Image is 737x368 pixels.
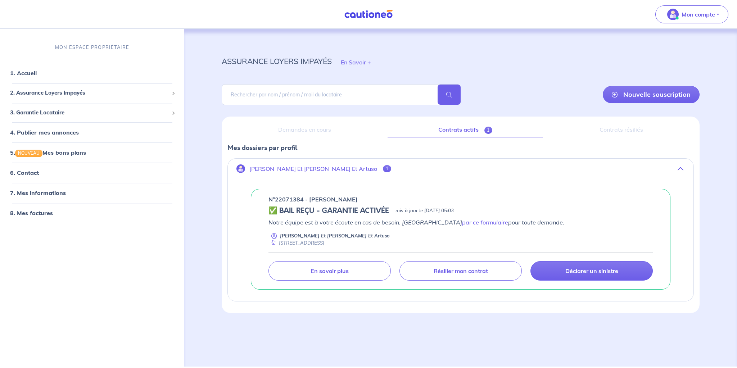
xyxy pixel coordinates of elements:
[10,70,37,77] a: 1. Accueil
[3,206,181,221] div: 8. Mes factures
[332,52,380,73] button: En Savoir +
[399,261,522,281] a: Résilier mon contrat
[268,206,653,215] div: state: CONTRACT-VALIDATED, Context: ,MAYBE-CERTIFICATE,,LESSOR-DOCUMENTS,IS-ODEALIM
[484,127,493,134] span: 1
[667,9,679,20] img: illu_account_valid_menu.svg
[227,143,694,153] p: Mes dossiers par profil
[434,267,488,274] p: Résilier mon contrat
[3,146,181,160] div: 5.NOUVEAUMes bons plans
[10,89,169,97] span: 2. Assurance Loyers Impayés
[3,106,181,120] div: 3. Garantie Locataire
[268,206,389,215] h5: ✅ BAIL REÇU - GARANTIE ACTIVÉE
[3,166,181,180] div: 6. Contact
[565,267,618,274] p: Déclarer un sinistre
[311,267,349,274] p: En savoir plus
[268,195,358,204] p: n°22071384 - [PERSON_NAME]
[55,44,129,51] p: MON ESPACE PROPRIÉTAIRE
[10,169,39,177] a: 6. Contact
[228,160,693,177] button: [PERSON_NAME] Et [PERSON_NAME] Et Artuso1
[3,66,181,81] div: 1. Accueil
[388,122,543,137] a: Contrats actifs1
[10,149,86,156] a: 5.NOUVEAUMes bons plans
[280,232,390,239] p: [PERSON_NAME] Et [PERSON_NAME] Et Artuso
[268,218,653,227] p: Notre équipe est à votre écoute en cas de besoin. [GEOGRAPHIC_DATA] pour toute demande.
[10,210,53,217] a: 8. Mes factures
[3,86,181,100] div: 2. Assurance Loyers Impayés
[530,261,653,281] a: Déclarer un sinistre
[3,126,181,140] div: 4. Publier mes annonces
[342,10,395,19] img: Cautioneo
[603,86,700,103] a: Nouvelle souscription
[383,165,391,172] span: 1
[268,240,324,246] div: [STREET_ADDRESS]
[268,261,391,281] a: En savoir plus
[655,5,728,23] button: illu_account_valid_menu.svgMon compte
[10,129,79,136] a: 4. Publier mes annonces
[10,109,169,117] span: 3. Garantie Locataire
[682,10,715,19] p: Mon compte
[3,186,181,200] div: 7. Mes informations
[222,55,332,68] p: assurance loyers impayés
[222,84,461,105] input: Rechercher par nom / prénom / mail du locataire
[236,164,245,173] img: illu_account.svg
[249,165,377,172] p: [PERSON_NAME] Et [PERSON_NAME] Et Artuso
[10,190,66,197] a: 7. Mes informations
[392,207,454,214] p: - mis à jour le [DATE] 05:03
[438,85,461,105] span: search
[462,219,508,226] a: par ce formulaire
